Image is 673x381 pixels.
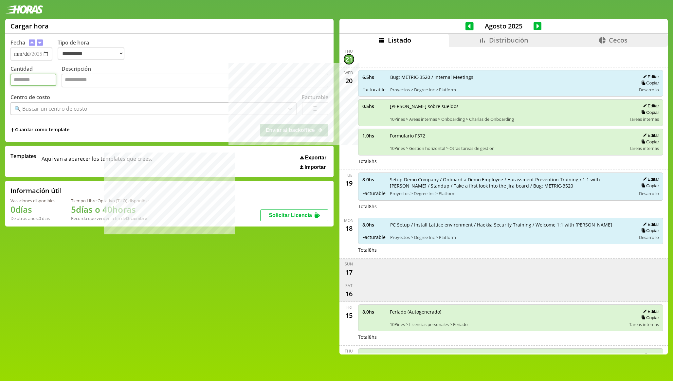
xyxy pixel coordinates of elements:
[10,39,25,46] label: Fecha
[345,261,353,267] div: Sun
[298,154,328,161] button: Exportar
[345,172,353,178] div: Tue
[362,309,385,315] span: 8.0 hs
[71,215,149,221] div: Recordá que vencen a fin de
[344,267,354,277] div: 17
[14,105,87,112] div: 🔍 Buscar un centro de costo
[10,65,62,89] label: Cantidad
[390,321,625,327] span: 10Pines > Licencias personales > Feriado
[390,116,625,122] span: 10Pines > Areas internas > Onboarding > Charlas de Onboarding
[390,103,625,109] span: [PERSON_NAME] sobre sueldos
[641,309,659,314] button: Editar
[305,155,326,161] span: Exportar
[639,80,659,86] button: Copiar
[641,176,659,182] button: Editar
[126,215,147,221] b: Diciembre
[641,74,659,80] button: Editar
[344,310,354,320] div: 15
[344,76,354,86] div: 20
[474,22,534,30] span: Agosto 2025
[362,86,386,93] span: Facturable
[345,283,353,288] div: Sat
[42,153,152,170] span: Aqui van a aparecer los templates que crees.
[641,103,659,109] button: Editar
[390,234,632,240] span: Proyectos > Degree Inc > Platform
[10,215,55,221] div: De otros años: 0 días
[302,94,328,101] label: Facturable
[10,74,56,86] input: Cantidad
[5,5,43,14] img: logotipo
[358,158,664,164] div: Total 8 hs
[10,153,36,160] span: Templates
[489,36,528,45] span: Distribución
[609,36,628,45] span: Cecos
[345,48,353,54] div: Thu
[390,145,625,151] span: 10Pines > Gestion horizontal > Otras tareas de gestion
[390,87,632,93] span: Proyectos > Degree Inc > Platform
[641,352,659,358] button: Editar
[358,334,664,340] div: Total 8 hs
[639,139,659,145] button: Copiar
[344,70,353,76] div: Wed
[339,47,668,354] div: scrollable content
[344,178,354,189] div: 19
[10,186,62,195] h2: Información útil
[362,74,386,80] span: 6.5 hs
[10,22,49,30] h1: Cargar hora
[629,116,659,122] span: Tareas internas
[346,304,352,310] div: Fri
[344,288,354,299] div: 16
[629,145,659,151] span: Tareas internas
[641,133,659,138] button: Editar
[344,218,354,223] div: Mon
[58,39,130,61] label: Tipo de hora
[639,228,659,233] button: Copiar
[629,321,659,327] span: Tareas internas
[390,190,632,196] span: Proyectos > Degree Inc > Platform
[639,183,659,189] button: Copiar
[639,234,659,240] span: Desarrollo
[71,198,149,204] div: Tiempo Libre Optativo (TiLO) disponible
[260,209,328,221] button: Solicitar Licencia
[390,133,625,139] span: Formulario F572
[71,204,149,215] h1: 5 días o 40 horas
[639,190,659,196] span: Desarrollo
[362,190,385,196] span: Facturable
[10,198,55,204] div: Vacaciones disponibles
[390,176,632,189] span: Setup Demo Company / Onboard a Demo Employee / Harassment Prevention Training / 1:1 with [PERSON_...
[390,352,632,365] span: Onboarding / Standup interna / Videos de onboarding / Escribir documento de onboarding para próxi...
[388,36,411,45] span: Listado
[10,94,50,101] label: Centro de costo
[362,176,385,183] span: 8.0 hs
[62,74,328,87] textarea: Descripción
[58,47,124,60] select: Tipo de hora
[344,54,354,64] div: 21
[362,222,386,228] span: 8.0 hs
[345,348,353,354] div: Thu
[304,164,326,170] span: Importar
[362,103,385,109] span: 0.5 hs
[362,234,386,240] span: Facturable
[344,223,354,234] div: 18
[358,203,664,209] div: Total 8 hs
[10,126,69,134] span: +Guardar como template
[362,352,385,358] span: 8.0 hs
[639,110,659,115] button: Copiar
[639,315,659,320] button: Copiar
[62,65,328,89] label: Descripción
[358,247,664,253] div: Total 8 hs
[269,212,312,218] span: Solicitar Licencia
[390,74,632,80] span: Bug: METRIC-3520 / Internal Meetings
[10,126,14,134] span: +
[10,204,55,215] h1: 0 días
[390,309,625,315] span: Feriado (Autogenerado)
[641,222,659,227] button: Editar
[639,87,659,93] span: Desarrollo
[362,133,385,139] span: 1.0 hs
[390,222,632,228] span: PC Setup / Install Lattice environment / Haekka Security Training / Welcome 1:1 with [PERSON_NAME]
